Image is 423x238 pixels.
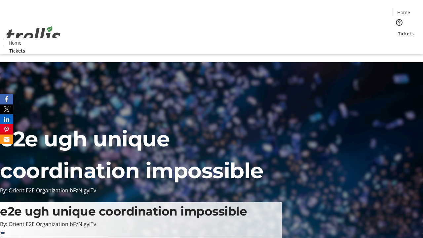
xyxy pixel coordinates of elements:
span: Home [397,9,410,16]
a: Home [393,9,414,16]
span: Tickets [9,47,25,54]
a: Home [4,39,25,46]
span: Home [9,39,21,46]
button: Help [393,16,406,29]
img: Orient E2E Organization bFzNIgylTv's Logo [4,19,63,52]
a: Tickets [393,30,419,37]
span: Tickets [398,30,414,37]
button: Cart [393,37,406,50]
a: Tickets [4,47,30,54]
